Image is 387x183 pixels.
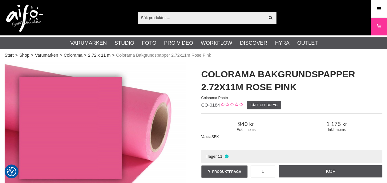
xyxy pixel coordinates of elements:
[35,52,58,59] a: Varumärken
[279,165,382,177] a: Köp
[84,52,87,59] span: >
[116,52,211,59] span: Colorama Bakgrundspapper 2.72x11m Rose Pink
[19,52,30,59] a: Shop
[201,135,212,139] span: Valuta
[220,102,243,108] div: Kundbetyg: 0
[212,135,219,139] span: SEK
[275,39,289,47] a: Hyra
[112,52,115,59] span: >
[7,167,16,176] img: Revisit consent button
[201,39,232,47] a: Workflow
[7,166,16,177] button: Samtyckesinställningar
[138,13,265,22] input: Sök produkter ...
[224,154,229,159] i: I lager
[115,39,134,47] a: Studio
[164,39,193,47] a: Pro Video
[201,68,383,94] h1: Colorama Bakgrundspapper 2.72x11m Rose Pink
[31,52,33,59] span: >
[64,52,83,59] a: Colorama
[240,39,267,47] a: Discover
[201,121,291,128] span: 940
[291,121,382,128] span: 1 175
[201,165,248,178] a: Produktfråga
[15,52,18,59] span: >
[201,102,220,108] span: CO-0184
[291,128,382,132] span: Inkl. moms
[6,5,43,32] img: logo.png
[297,39,318,47] a: Outlet
[5,52,14,59] a: Start
[218,154,223,159] span: 11
[60,52,62,59] span: >
[247,101,281,109] a: Sätt ett betyg
[88,52,111,59] a: 2.72 x 11 m
[205,154,217,159] span: I lager
[70,39,107,47] a: Varumärken
[201,96,228,100] span: Colorama Photo
[142,39,156,47] a: Foto
[201,128,291,132] span: Exkl. moms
